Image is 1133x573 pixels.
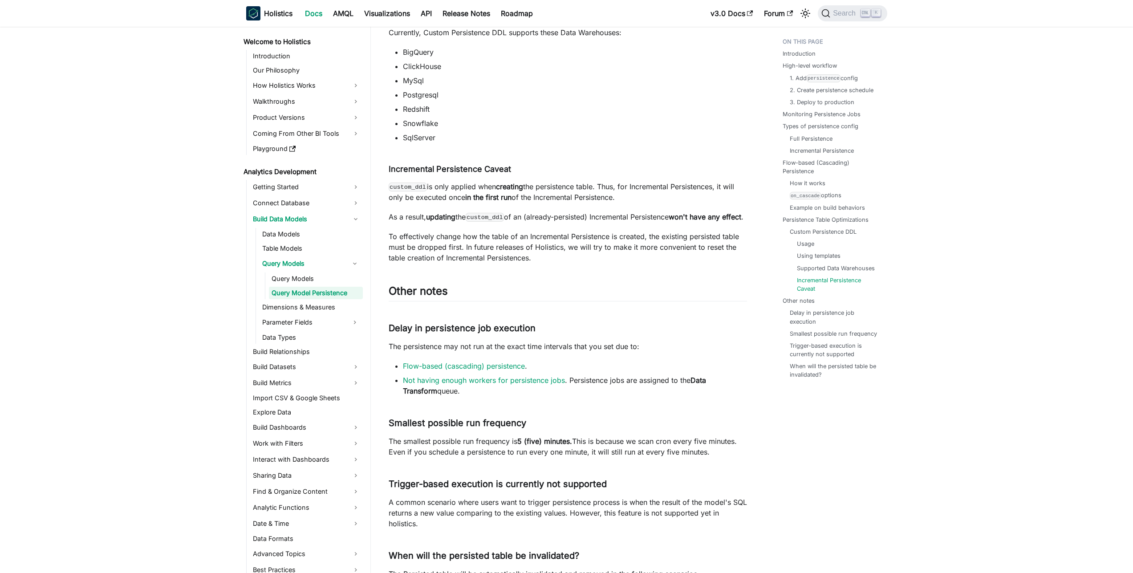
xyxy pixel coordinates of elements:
h4: Incremental Persistence Caveat [389,164,747,175]
a: Query Models [260,256,347,271]
a: Flow-based (cascading) persistence [403,362,525,370]
a: Product Versions [250,110,363,125]
a: Connect Database [250,196,363,210]
code: on_cascade [790,192,821,199]
a: Forum [759,6,798,20]
a: Delay in persistence job execution [790,309,878,325]
nav: Docs sidebar [237,27,371,573]
h3: Trigger-based execution is currently not supported [389,479,747,490]
a: How Holistics Works [250,78,363,93]
a: Persistence Table Optimizations [783,215,869,224]
b: Holistics [264,8,292,19]
strong: won't have any effect [669,212,741,221]
li: MySql [403,75,747,86]
a: on_cascadeoptions [790,191,841,199]
li: BigQuery [403,47,747,57]
a: Parameter Fields [260,315,347,329]
strong: creating [496,182,523,191]
li: Snowflake [403,118,747,129]
a: Using templates [797,252,841,260]
a: Table Models [260,242,363,255]
code: persistence [807,74,841,82]
button: Switch between dark and light mode (currently light mode) [798,6,812,20]
a: Dimensions & Measures [260,301,363,313]
a: Flow-based (Cascading) Persistence [783,158,882,175]
a: Other notes [783,297,815,305]
a: Introduction [783,49,816,58]
p: To effectively change how the table of an Incremental Persistence is created, the existing persis... [389,231,747,263]
a: 3. Deploy to production [790,98,854,106]
a: Smallest possible run frequency [790,329,877,338]
a: Not having enough workers for persistence jobs [403,376,565,385]
a: Data Types [260,331,363,344]
a: Types of persistence config [783,122,858,130]
a: Example on build behaviors [790,203,865,212]
p: The smallest possible run frequency is This is because we scan cron every five minutes. Even if y... [389,436,747,457]
a: HolisticsHolistics [246,6,292,20]
a: Trigger-based execution is currently not supported [790,341,878,358]
a: When will the persisted table be invalidated? [790,362,878,379]
a: High-level workflow [783,61,837,70]
a: How it works [790,179,825,187]
a: Full Persistence [790,134,832,143]
a: Query Models [269,272,363,285]
a: Coming From Other BI Tools [250,126,363,141]
a: Playground [250,142,363,155]
a: Visualizations [359,6,415,20]
span: Search [830,9,861,17]
p: Currently, Custom Persistence DDL supports these Data Warehouses: [389,27,747,38]
li: . Persistence jobs are assigned to the queue. [403,375,747,396]
a: Incremental Persistence [790,146,854,155]
a: Custom Persistence DDL [790,228,857,236]
a: Walkthroughs [250,94,363,109]
button: Expand sidebar category 'Parameter Fields' [347,315,363,329]
a: Sharing Data [250,468,363,483]
a: Query Model Persistence [269,287,363,299]
a: Interact with Dashboards [250,452,363,467]
a: Build Dashboards [250,420,363,435]
p: The persistence may not run at the exact time intervals that you set due to: [389,341,747,352]
a: 1. Addpersistenceconfig [790,74,858,82]
a: Our Philosophy [250,64,363,77]
a: Analytics Development [241,166,363,178]
a: Getting Started [250,180,363,194]
p: A common scenario where users want to trigger persistence process is when the result of the model... [389,497,747,529]
h2: Other notes [389,284,747,301]
a: AMQL [328,6,359,20]
a: Data Formats [250,532,363,545]
a: Build Data Models [250,212,363,226]
a: Data Models [260,228,363,240]
a: Analytic Functions [250,500,363,515]
strong: 5 (five) minutes. [517,437,572,446]
h3: Smallest possible run frequency [389,418,747,429]
a: Welcome to Holistics [241,36,363,48]
a: Import CSV & Google Sheets [250,392,363,404]
li: SqlServer [403,132,747,143]
a: Usage [797,240,814,248]
h3: When will the persisted table be invalidated? [389,550,747,561]
code: custom_ddl [466,213,504,222]
a: Build Datasets [250,360,363,374]
p: is only applied when the persistence table. Thus, for Incremental Persistences, it will only be e... [389,181,747,203]
a: Roadmap [495,6,538,20]
a: Date & Time [250,516,363,531]
a: Advanced Topics [250,547,363,561]
strong: in the first run [465,193,512,202]
code: custom_ddl [389,183,427,191]
strong: updating [426,212,455,221]
a: Build Relationships [250,345,363,358]
p: As a result, the of an (already-persisted) Incremental Persistence . [389,211,747,222]
a: Introduction [250,50,363,62]
li: ClickHouse [403,61,747,72]
button: Collapse sidebar category 'Query Models' [347,256,363,271]
a: Explore Data [250,406,363,419]
a: v3.0 Docs [705,6,759,20]
a: Work with Filters [250,436,363,451]
kbd: K [872,9,881,17]
a: 2. Create persistence schedule [790,86,873,94]
a: API [415,6,437,20]
button: Search (Ctrl+K) [818,5,887,21]
img: Holistics [246,6,260,20]
li: Redshift [403,104,747,114]
li: Postgresql [403,89,747,100]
